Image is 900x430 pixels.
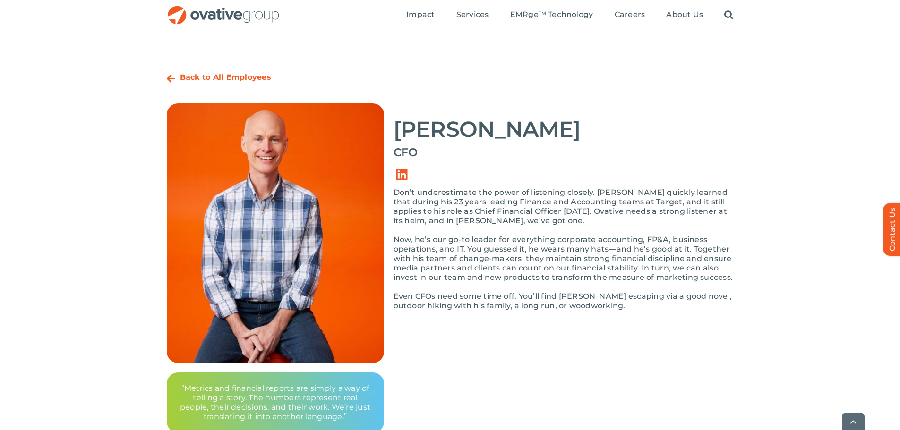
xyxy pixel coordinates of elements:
h2: [PERSON_NAME] [394,118,734,141]
img: large-05_SteveBenson_Ovative_Execs_32252 [167,103,384,363]
a: EMRge™ Technology [510,10,593,20]
a: About Us [666,10,703,20]
span: About Us [666,10,703,19]
span: Services [456,10,489,19]
a: Impact [406,10,435,20]
a: OG_Full_horizontal_RGB [167,5,280,14]
a: Search [724,10,733,20]
a: Services [456,10,489,20]
h4: CFO [394,146,734,159]
span: EMRge™ Technology [510,10,593,19]
a: Careers [615,10,645,20]
p: Don’t underestimate the power of listening closely. [PERSON_NAME] quickly learned that during his... [394,188,734,226]
p: Even CFOs need some time off. You’ll find [PERSON_NAME] escaping via a good novel, outdoor hiking... [394,292,734,311]
a: Link to https://www.linkedin.com/in/steve-benson-66a67961/ [389,161,415,188]
span: Impact [406,10,435,19]
a: Back to All Employees [180,73,271,82]
a: Link to https://ovative.com/about-us/people/ [167,74,175,84]
p: Now, he’s our go-to leader for everything corporate accounting, FP&A, business operations, and IT... [394,235,734,282]
span: Careers [615,10,645,19]
p: “Metrics and financial reports are simply a way of telling a story. The numbers represent real pe... [178,384,373,422]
